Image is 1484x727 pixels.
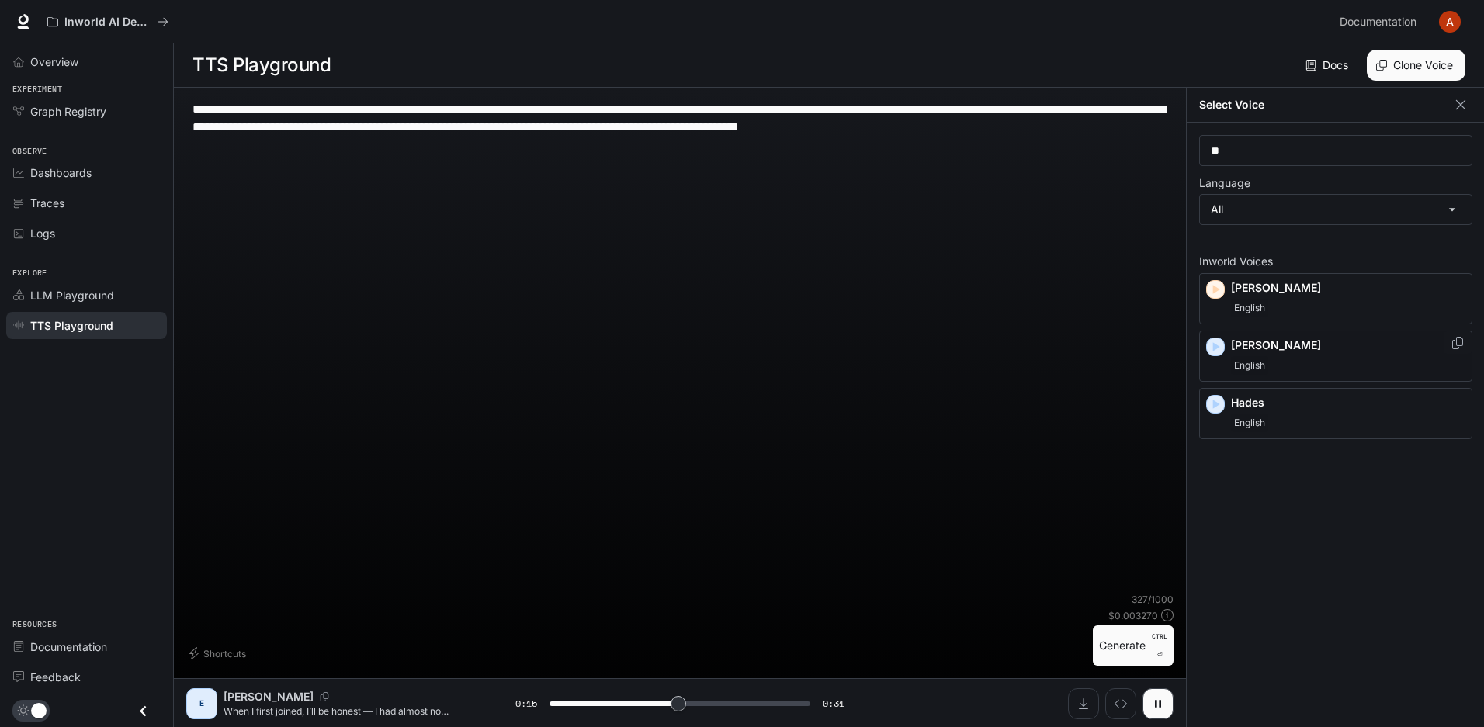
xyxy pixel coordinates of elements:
[6,633,167,660] a: Documentation
[189,691,214,716] div: E
[1231,395,1465,410] p: Hades
[186,641,252,666] button: Shortcuts
[126,695,161,727] button: Close drawer
[30,317,113,334] span: TTS Playground
[224,704,478,718] p: When I first joined, I’ll be honest — I had almost no background in AI or programming. My experie...
[1231,280,1465,296] p: [PERSON_NAME]
[1231,338,1465,353] p: [PERSON_NAME]
[224,689,314,704] p: [PERSON_NAME]
[1108,609,1158,622] p: $ 0.003270
[1340,12,1416,32] span: Documentation
[40,6,175,37] button: All workspaces
[515,696,537,711] span: 0:15
[64,16,151,29] p: Inworld AI Demos
[1093,625,1174,666] button: GenerateCTRL +⏎
[30,287,114,303] span: LLM Playground
[1231,299,1268,317] span: English
[31,701,47,718] span: Dark mode toggle
[30,164,92,181] span: Dashboards
[1231,356,1268,375] span: English
[1152,632,1167,659] p: ⏎
[30,103,106,119] span: Graph Registry
[6,98,167,125] a: Graph Registry
[6,159,167,186] a: Dashboards
[1450,337,1465,349] button: Copy Voice ID
[6,189,167,216] a: Traces
[6,663,167,691] a: Feedback
[823,696,844,711] span: 0:31
[1231,414,1268,432] span: English
[30,669,81,685] span: Feedback
[1434,6,1465,37] button: User avatar
[192,50,331,81] h1: TTS Playground
[30,54,78,70] span: Overview
[6,220,167,247] a: Logs
[6,312,167,339] a: TTS Playground
[30,639,107,655] span: Documentation
[30,195,64,211] span: Traces
[1132,593,1174,606] p: 327 / 1000
[6,48,167,75] a: Overview
[30,225,55,241] span: Logs
[1105,688,1136,719] button: Inspect
[1200,195,1472,224] div: All
[1199,178,1250,189] p: Language
[314,692,335,701] button: Copy Voice ID
[1367,50,1465,81] button: Clone Voice
[1068,688,1099,719] button: Download audio
[6,282,167,309] a: LLM Playground
[1152,632,1167,650] p: CTRL +
[1199,256,1472,267] p: Inworld Voices
[1333,6,1428,37] a: Documentation
[1302,50,1354,81] a: Docs
[1439,11,1461,33] img: User avatar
